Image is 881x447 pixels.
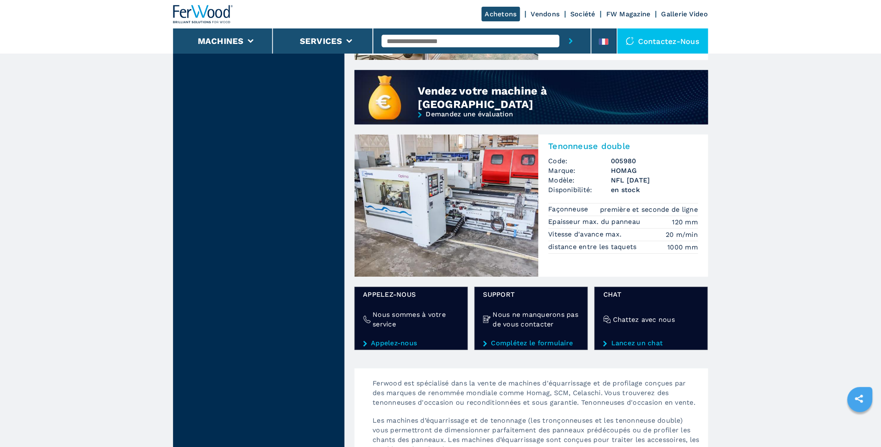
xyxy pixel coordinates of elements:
a: Société [571,10,596,18]
span: Code: [549,156,611,166]
span: Support [483,290,579,299]
em: première et seconde de ligne [600,205,698,214]
a: sharethis [849,388,870,409]
span: Disponibilité: [549,185,611,195]
a: Demandez une évaluation [355,111,708,139]
img: Chattez avec nous [603,316,611,323]
a: Appelez-nous [363,339,459,347]
p: Façonneuse [549,205,591,214]
img: Contactez-nous [626,37,634,45]
img: Tenonneuse double HOMAG NFL 25/4/10 [355,134,539,277]
p: Vitesse d'avance max. [549,230,624,239]
img: Ferwood [173,5,233,23]
a: Gallerie Video [661,10,708,18]
p: distance entre les taquets [549,242,639,252]
button: submit-button [559,28,582,54]
span: en stock [611,185,698,195]
h3: HOMAG [611,166,698,175]
a: Lancez un chat [603,339,699,347]
div: Contactez-nous [618,28,708,54]
h3: 005980 [611,156,698,166]
img: Nous ne manquerons pas de vous contacter [483,316,491,323]
iframe: Chat [845,409,875,441]
button: Machines [198,36,244,46]
span: Marque: [549,166,611,175]
h4: Nous ne manquerons pas de vous contacter [493,310,579,329]
div: Vendez votre machine à [GEOGRAPHIC_DATA] [418,84,650,111]
span: Appelez-nous [363,290,459,299]
p: Ferwood est spécialisé dans la vente de machines d'équarrissage et de profilage conçues par des m... [365,378,708,416]
span: Modèle: [549,175,611,185]
em: 120 mm [672,217,698,227]
a: Achetons [482,7,520,21]
h4: Nous sommes à votre service [373,310,459,329]
h3: NFL [DATE] [611,175,698,185]
em: 20 m/min [666,230,698,239]
em: 1000 mm [668,242,698,252]
a: Complétez le formulaire [483,339,579,347]
img: Nous sommes à votre service [363,316,371,323]
button: Services [300,36,342,46]
p: Epaisseur max. du panneau [549,217,643,226]
a: FW Magazine [606,10,651,18]
a: Vendons [531,10,560,18]
span: Chat [603,290,699,299]
h2: Tenonneuse double [549,141,698,151]
h4: Chattez avec nous [613,315,675,324]
a: Tenonneuse double HOMAG NFL 25/4/10Tenonneuse doubleCode:005980Marque:HOMAGModèle:NFL [DATE]Dispo... [355,134,708,277]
